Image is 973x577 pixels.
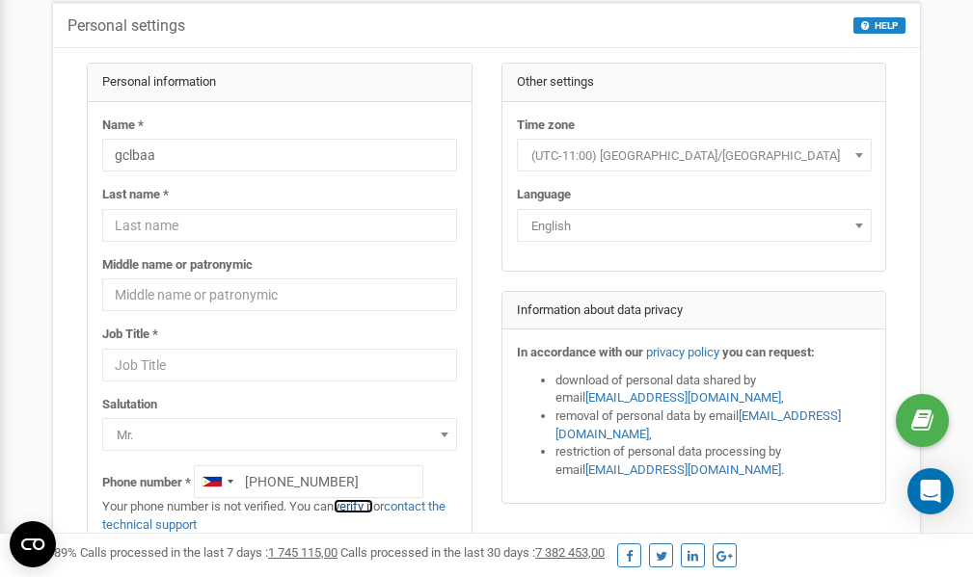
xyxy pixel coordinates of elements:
[88,64,472,102] div: Personal information
[194,465,423,498] input: +1-800-555-55-55
[555,443,872,479] li: restriction of personal data processing by email .
[853,17,905,34] button: HELP
[102,278,457,311] input: Middle name or patronymic
[10,521,56,567] button: Open CMP widget
[102,256,253,275] label: Middle name or patronymic
[102,186,169,204] label: Last name *
[585,462,781,477] a: [EMAIL_ADDRESS][DOMAIN_NAME]
[555,408,841,441] a: [EMAIL_ADDRESS][DOMAIN_NAME]
[102,209,457,242] input: Last name
[102,474,191,492] label: Phone number *
[80,545,338,560] span: Calls processed in the last 7 days :
[517,117,575,135] label: Time zone
[524,213,865,240] span: English
[517,209,872,242] span: English
[502,292,886,330] div: Information about data privacy
[68,17,185,35] h5: Personal settings
[102,326,158,344] label: Job Title *
[555,407,872,443] li: removal of personal data by email ,
[517,345,643,359] strong: In accordance with our
[585,390,781,405] a: [EMAIL_ADDRESS][DOMAIN_NAME]
[334,499,373,513] a: verify it
[102,349,457,381] input: Job Title
[502,64,886,102] div: Other settings
[102,117,144,135] label: Name *
[102,418,457,451] span: Mr.
[268,545,338,560] u: 1 745 115,00
[102,396,157,414] label: Salutation
[722,345,815,359] strong: you can request:
[555,372,872,407] li: download of personal data shared by email ,
[102,498,457,534] p: Your phone number is not verified. You can or
[535,545,605,560] u: 7 382 453,00
[109,422,450,449] span: Mr.
[102,139,457,171] input: Name
[102,499,446,532] a: contact the technical support
[517,186,571,204] label: Language
[517,139,872,171] span: (UTC-11:00) Pacific/Midway
[907,468,954,514] div: Open Intercom Messenger
[195,466,239,497] div: Telephone country code
[524,143,865,170] span: (UTC-11:00) Pacific/Midway
[646,345,719,359] a: privacy policy
[340,545,605,560] span: Calls processed in the last 30 days :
